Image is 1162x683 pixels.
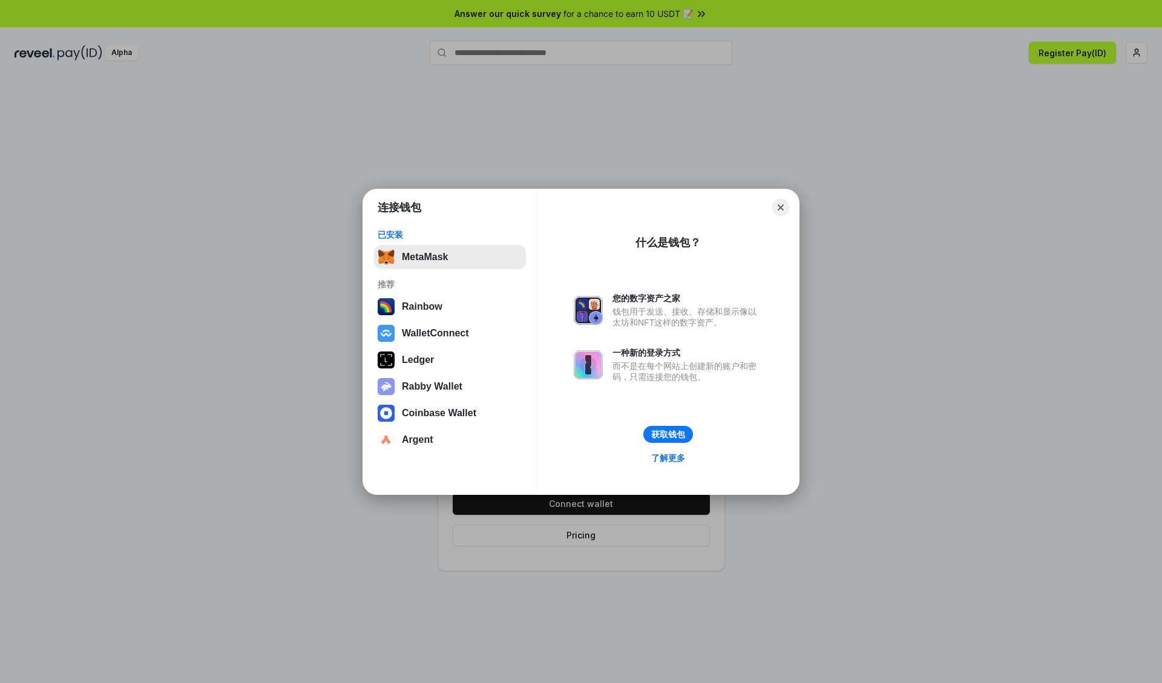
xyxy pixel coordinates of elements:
[378,431,395,448] img: svg+xml,%3Csvg%20width%3D%2228%22%20height%3D%2228%22%20viewBox%3D%220%200%2028%2028%22%20fill%3D...
[374,374,526,399] button: Rabby Wallet
[612,361,763,382] div: 而不是在每个网站上创建新的账户和密码，只需连接您的钱包。
[651,453,685,463] div: 了解更多
[574,350,603,379] img: svg+xml,%3Csvg%20xmlns%3D%22http%3A%2F%2Fwww.w3.org%2F2000%2Fsvg%22%20fill%3D%22none%22%20viewBox...
[374,245,526,269] button: MetaMask
[374,321,526,345] button: WalletConnect
[643,426,693,443] button: 获取钱包
[378,200,421,215] h1: 连接钱包
[772,199,789,216] button: Close
[378,229,522,240] div: 已安装
[402,408,476,419] div: Coinbase Wallet
[402,355,434,365] div: Ledger
[378,249,395,266] img: svg+xml,%3Csvg%20fill%3D%22none%22%20height%3D%2233%22%20viewBox%3D%220%200%2035%2033%22%20width%...
[378,325,395,342] img: svg+xml,%3Csvg%20width%3D%2228%22%20height%3D%2228%22%20viewBox%3D%220%200%2028%2028%22%20fill%3D...
[402,252,448,263] div: MetaMask
[651,429,685,440] div: 获取钱包
[402,328,469,339] div: WalletConnect
[374,428,526,452] button: Argent
[378,279,522,290] div: 推荐
[612,306,763,328] div: 钱包用于发送、接收、存储和显示像以太坊和NFT这样的数字资产。
[612,347,763,358] div: 一种新的登录方式
[402,381,462,392] div: Rabby Wallet
[378,405,395,422] img: svg+xml,%3Csvg%20width%3D%2228%22%20height%3D%2228%22%20viewBox%3D%220%200%2028%2028%22%20fill%3D...
[374,401,526,425] button: Coinbase Wallet
[402,301,442,312] div: Rainbow
[374,348,526,372] button: Ledger
[378,351,395,368] img: svg+xml,%3Csvg%20xmlns%3D%22http%3A%2F%2Fwww.w3.org%2F2000%2Fsvg%22%20width%3D%2228%22%20height%3...
[402,434,433,445] div: Argent
[612,293,763,304] div: 您的数字资产之家
[378,378,395,395] img: svg+xml,%3Csvg%20xmlns%3D%22http%3A%2F%2Fwww.w3.org%2F2000%2Fsvg%22%20fill%3D%22none%22%20viewBox...
[378,298,395,315] img: svg+xml,%3Csvg%20width%3D%22120%22%20height%3D%22120%22%20viewBox%3D%220%200%20120%20120%22%20fil...
[574,296,603,325] img: svg+xml,%3Csvg%20xmlns%3D%22http%3A%2F%2Fwww.w3.org%2F2000%2Fsvg%22%20fill%3D%22none%22%20viewBox...
[644,450,692,466] a: 了解更多
[374,295,526,319] button: Rainbow
[635,235,701,250] div: 什么是钱包？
